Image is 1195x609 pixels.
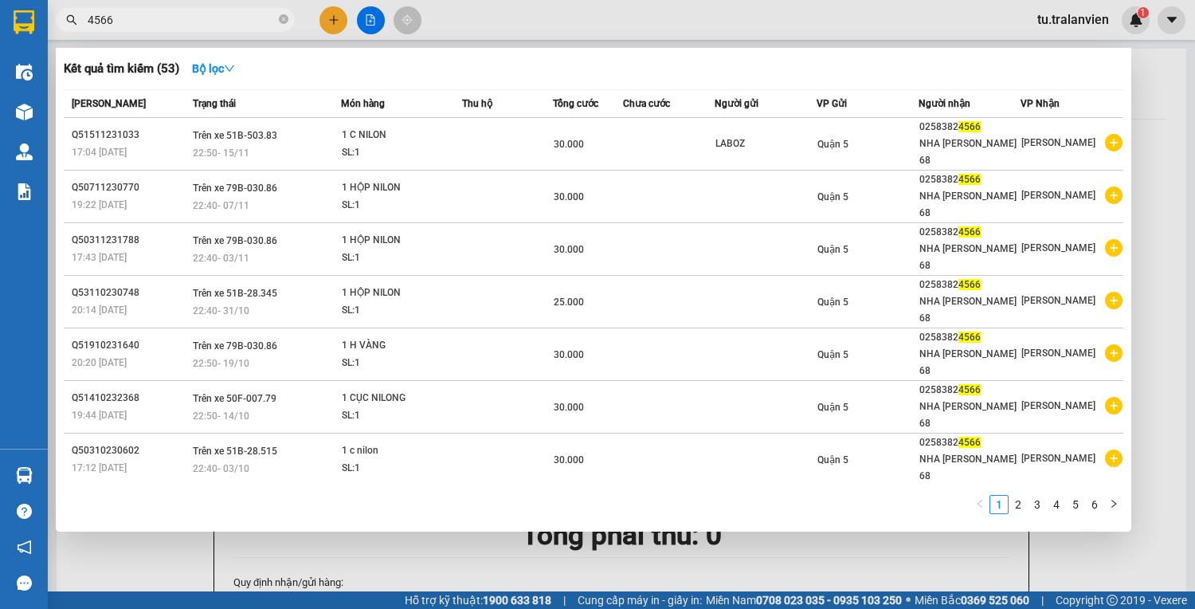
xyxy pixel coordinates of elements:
[224,63,235,74] span: down
[553,98,598,109] span: Tổng cước
[1105,450,1123,467] span: plus-circle
[1105,397,1123,415] span: plus-circle
[554,244,584,255] span: 30.000
[193,235,277,246] span: Trên xe 79B-030.86
[342,460,461,477] div: SL: 1
[1105,292,1123,309] span: plus-circle
[554,402,584,413] span: 30.000
[193,130,277,141] span: Trên xe 51B-503.83
[193,98,236,109] span: Trạng thái
[193,183,277,194] span: Trên xe 79B-030.86
[98,23,158,181] b: Trà Lan Viên - Gửi khách hàng
[970,495,989,514] button: left
[1105,239,1123,257] span: plus-circle
[817,139,848,150] span: Quận 5
[919,346,1020,379] div: NHA [PERSON_NAME] 68
[462,98,492,109] span: Thu hộ
[817,349,848,360] span: Quận 5
[919,188,1020,222] div: NHA [PERSON_NAME] 68
[958,121,981,132] span: 4566
[193,463,249,474] span: 22:40 - 03/10
[193,305,249,316] span: 22:40 - 31/10
[817,244,848,255] span: Quận 5
[193,253,249,264] span: 22:40 - 03/11
[342,197,461,214] div: SL: 1
[342,232,461,249] div: 1 HỘP NILON
[341,98,385,109] span: Món hàng
[16,183,33,200] img: solution-icon
[72,232,188,249] div: Q50311231788
[919,293,1020,327] div: NHA [PERSON_NAME] 68
[16,104,33,120] img: warehouse-icon
[958,174,981,185] span: 4566
[1066,495,1085,514] li: 5
[279,14,288,24] span: close-circle
[193,358,249,369] span: 22:50 - 19/10
[20,103,58,178] b: Trà Lan Viên
[554,454,584,466] span: 30.000
[554,297,584,308] span: 25.000
[817,402,848,413] span: Quận 5
[72,252,127,263] span: 17:43 [DATE]
[88,11,276,29] input: Tìm tên, số ĐT hoặc mã đơn
[958,279,981,290] span: 4566
[1021,453,1095,464] span: [PERSON_NAME]
[17,504,32,519] span: question-circle
[64,61,179,77] h3: Kết quả tìm kiếm ( 53 )
[1047,495,1066,514] li: 4
[192,62,235,75] strong: Bộ lọc
[958,226,981,238] span: 4566
[193,393,276,404] span: Trên xe 50F-007.79
[72,127,188,143] div: Q51511231033
[342,442,461,460] div: 1 c nilon
[1021,137,1095,148] span: [PERSON_NAME]
[72,442,188,459] div: Q50310230602
[72,304,127,316] span: 20:14 [DATE]
[919,224,1020,241] div: 0258382
[72,410,127,421] span: 19:44 [DATE]
[817,98,847,109] span: VP Gửi
[715,136,816,152] div: LABOZ
[179,56,248,81] button: Bộ lọcdown
[990,496,1008,513] a: 1
[342,179,461,197] div: 1 HỘP NILON
[342,302,461,320] div: SL: 1
[1104,495,1123,514] li: Next Page
[1009,495,1028,514] li: 2
[279,13,288,28] span: close-circle
[989,495,1009,514] li: 1
[623,98,670,109] span: Chưa cước
[342,144,461,162] div: SL: 1
[66,14,77,26] span: search
[17,576,32,591] span: message
[72,357,127,368] span: 20:20 [DATE]
[72,462,127,473] span: 17:12 [DATE]
[1021,348,1095,359] span: [PERSON_NAME]
[342,390,461,407] div: 1 CỤC NILONG
[958,384,981,395] span: 4566
[919,136,1020,169] div: NHA [PERSON_NAME] 68
[817,297,848,308] span: Quận 5
[1028,495,1047,514] li: 3
[134,76,219,96] li: (c) 2017
[1021,190,1095,201] span: [PERSON_NAME]
[919,171,1020,188] div: 0258382
[1067,496,1084,513] a: 5
[1105,187,1123,204] span: plus-circle
[193,200,249,211] span: 22:40 - 07/11
[72,179,188,196] div: Q50711230770
[919,451,1020,485] div: NHA [PERSON_NAME] 68
[16,64,33,81] img: warehouse-icon
[342,285,461,302] div: 1 HỘP NILON
[958,332,981,343] span: 4566
[1085,495,1104,514] li: 6
[193,147,249,159] span: 22:50 - 15/11
[342,249,461,267] div: SL: 1
[919,241,1020,274] div: NHA [PERSON_NAME] 68
[342,337,461,355] div: 1 H VÀNG
[72,337,188,354] div: Q51910231640
[1009,496,1027,513] a: 2
[72,147,127,158] span: 17:04 [DATE]
[554,349,584,360] span: 30.000
[1048,496,1065,513] a: 4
